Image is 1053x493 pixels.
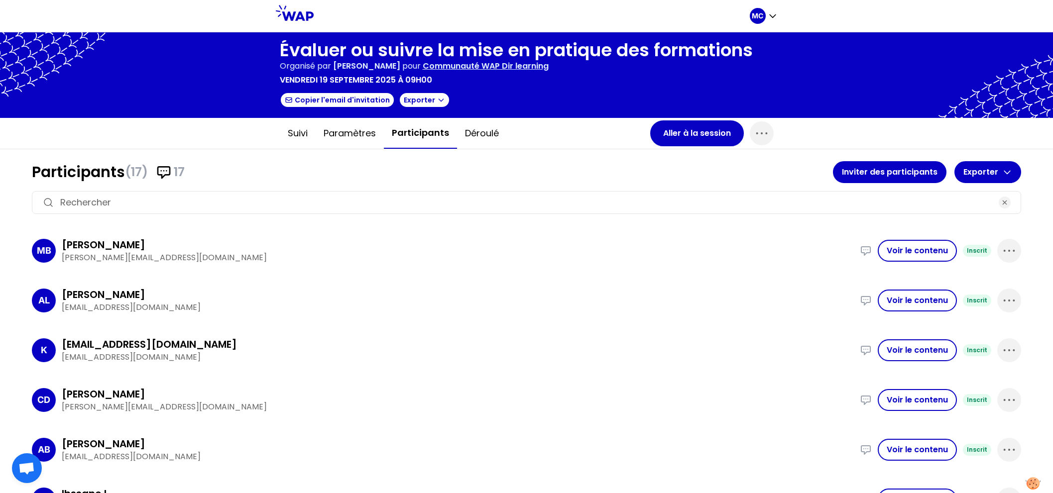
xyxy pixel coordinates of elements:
button: Exporter [399,92,450,108]
h3: [PERSON_NAME] [62,437,145,451]
button: Voir le contenu [878,439,957,461]
p: MB [37,244,51,258]
button: Copier l'email d'invitation [280,92,395,108]
h3: [PERSON_NAME] [62,238,145,252]
h3: [PERSON_NAME] [62,288,145,301]
span: [PERSON_NAME] [333,60,400,72]
button: Aller à la session [650,120,744,146]
button: Déroulé [457,118,507,148]
p: Organisé par [280,60,331,72]
p: [PERSON_NAME][EMAIL_ADDRESS][DOMAIN_NAME] [62,401,854,413]
div: Ouvrir le chat [12,453,42,483]
p: AB [38,443,50,457]
h3: [PERSON_NAME] [62,387,145,401]
button: Voir le contenu [878,240,957,262]
p: AL [38,294,50,307]
div: Inscrit [963,394,991,406]
input: Rechercher [60,196,993,209]
span: 17 [174,164,185,180]
button: Inviter des participants [833,161,946,183]
div: Inscrit [963,444,991,456]
div: Inscrit [963,295,991,306]
p: vendredi 19 septembre 2025 à 09h00 [280,74,432,86]
button: Voir le contenu [878,290,957,311]
button: MC [750,8,778,24]
button: Voir le contenu [878,389,957,411]
p: MC [752,11,763,21]
h1: Participants [32,163,833,181]
button: Exporter [954,161,1021,183]
button: Voir le contenu [878,339,957,361]
div: Inscrit [963,344,991,356]
h3: [EMAIL_ADDRESS][DOMAIN_NAME] [62,337,237,351]
p: Communauté WAP Dir learning [423,60,549,72]
p: [EMAIL_ADDRESS][DOMAIN_NAME] [62,301,854,313]
p: K [41,343,47,357]
button: Participants [384,118,457,149]
div: Inscrit [963,245,991,257]
p: pour [402,60,421,72]
button: Suivi [280,118,316,148]
span: (17) [125,164,148,180]
p: [EMAIL_ADDRESS][DOMAIN_NAME] [62,351,854,363]
p: [PERSON_NAME][EMAIL_ADDRESS][DOMAIN_NAME] [62,252,854,264]
p: CD [37,393,50,407]
h1: Évaluer ou suivre la mise en pratique des formations [280,40,753,60]
button: Paramètres [316,118,384,148]
p: [EMAIL_ADDRESS][DOMAIN_NAME] [62,451,854,463]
